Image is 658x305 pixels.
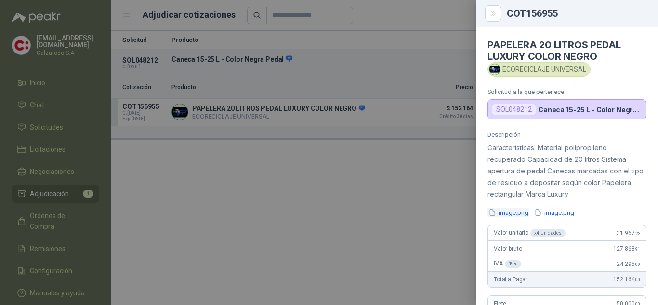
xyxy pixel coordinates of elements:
span: 152.164 [613,276,640,283]
span: 24.295 [617,261,640,267]
p: Descripción [487,131,646,138]
div: ECORECICLAJE UNIVERSAL [487,62,591,77]
span: 127.868 [613,245,640,252]
div: SOL048212 [492,104,536,115]
span: ,00 [634,277,640,282]
p: Características: Material polipropileno recuperado Capacidad de 20 litros Sistema apertura de ped... [487,142,646,200]
span: Total a Pagar [494,276,527,283]
p: Solicitud a la que pertenece [487,88,646,95]
div: 19 % [505,260,522,268]
button: image.png [487,208,529,218]
span: Valor unitario [494,229,566,237]
img: Company Logo [489,64,500,75]
span: 31.967 [617,230,640,237]
button: image.png [533,208,575,218]
button: Close [487,8,499,19]
div: COT156955 [507,9,646,18]
span: IVA [494,260,521,268]
span: Valor bruto [494,245,522,252]
span: ,09 [634,262,640,267]
span: ,91 [634,246,640,252]
span: ,23 [634,231,640,236]
h4: PAPELERA 20 LITROS PEDAL LUXURY COLOR NEGRO [487,39,646,62]
div: x 4 Unidades [530,229,566,237]
p: Caneca 15-25 L - Color Negra Pedal [538,106,642,114]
